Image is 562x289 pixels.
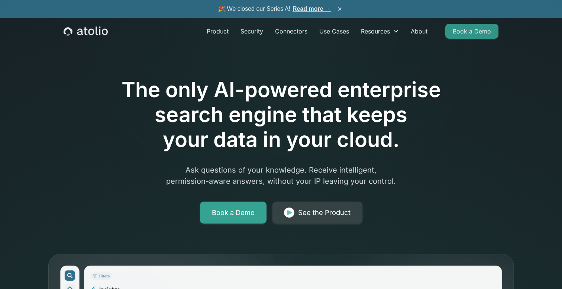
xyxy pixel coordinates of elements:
a: Book a Demo [200,202,267,224]
h1: The only AI-powered enterprise search engine that keeps your data in your cloud. [91,77,471,152]
button: × [335,5,344,13]
a: home [64,26,108,36]
p: Ask questions of your knowledge. Receive intelligent, permission-aware answers, without your IP l... [138,164,424,187]
a: About [405,24,433,39]
div: See the Product [298,208,351,218]
span: 🎉 We closed our Series A! [218,4,331,13]
a: Use Cases [313,24,355,39]
div: Resources [355,24,405,39]
a: Product [201,24,235,39]
div: Resources [361,27,390,36]
a: Book a Demo [445,24,498,39]
a: Security [235,24,269,39]
a: See the Product [272,202,362,224]
a: Read more → [293,6,331,12]
a: Connectors [269,24,313,39]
